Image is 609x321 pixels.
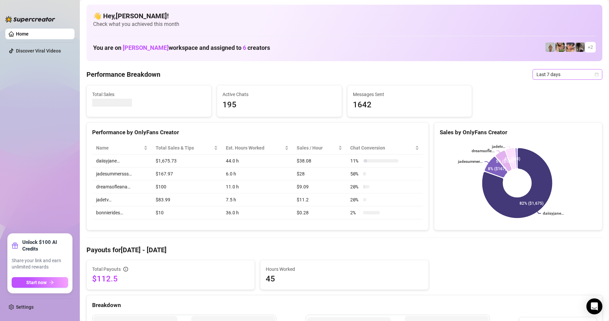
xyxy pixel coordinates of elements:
td: 36.0 h [222,206,293,219]
span: arrow-right [49,280,54,285]
span: + 2 [588,44,593,51]
span: [PERSON_NAME] [123,44,169,51]
h4: Payouts for [DATE] - [DATE] [86,245,602,255]
th: Sales / Hour [293,142,346,155]
span: Share your link and earn unlimited rewards [12,258,68,270]
td: $167.97 [152,167,222,180]
div: Est. Hours Worked [226,144,283,152]
span: 20 % [350,183,361,190]
img: logo-BBDzfeDw.svg [5,16,55,23]
span: Sales / Hour [297,144,337,152]
td: 11.0 h [222,180,293,193]
span: 195 [223,99,336,111]
img: daiisyjane [575,43,585,52]
td: $1,675.73 [152,155,222,167]
span: Check what you achieved this month [93,21,596,28]
td: $11.2 [293,193,346,206]
div: Sales by OnlyFans Creator [440,128,597,137]
span: 6 [243,44,246,51]
span: Start now [26,280,47,285]
span: Total Sales & Tips [156,144,213,152]
img: dreamsofleana [555,43,565,52]
button: Start nowarrow-right [12,277,68,288]
span: Active Chats [223,91,336,98]
td: jadetv… [92,193,152,206]
span: gift [12,242,18,249]
span: Chat Conversion [350,144,414,152]
img: bonnierides [565,43,575,52]
div: Open Intercom Messenger [586,298,602,314]
strong: Unlock $100 AI Credits [22,239,68,252]
span: Last 7 days [536,69,598,79]
text: daiisyjane… [543,211,564,216]
div: Performance by OnlyFans Creator [92,128,423,137]
span: Total Payouts [92,266,121,273]
span: Name [96,144,142,152]
span: 2 % [350,209,361,216]
span: calendar [595,72,599,76]
span: info-circle [123,267,128,271]
td: dreamsofleana… [92,180,152,193]
td: $9.09 [293,180,346,193]
h1: You are on workspace and assigned to creators [93,44,270,52]
text: jadesummer... [458,160,483,164]
div: Breakdown [92,301,597,310]
th: Chat Conversion [346,142,423,155]
td: 44.0 h [222,155,293,167]
td: $38.08 [293,155,346,167]
td: jadesummersss… [92,167,152,180]
td: 7.5 h [222,193,293,206]
text: dreamsofle... [471,149,494,153]
span: 45 [266,273,423,284]
span: Hours Worked [266,266,423,273]
td: $0.28 [293,206,346,219]
td: $10 [152,206,222,219]
span: 11 % [350,157,361,164]
td: $100 [152,180,222,193]
text: jadetv… [492,145,505,149]
a: Settings [16,304,34,310]
span: 50 % [350,170,361,177]
a: Home [16,31,29,37]
span: Messages Sent [353,91,467,98]
th: Total Sales & Tips [152,142,222,155]
td: 6.0 h [222,167,293,180]
td: $83.99 [152,193,222,206]
h4: Performance Breakdown [86,70,160,79]
span: 20 % [350,196,361,203]
img: Barbi [545,43,555,52]
td: bonnierides… [92,206,152,219]
td: daiisyjane… [92,155,152,167]
a: Discover Viral Videos [16,48,61,53]
span: 1642 [353,99,467,111]
span: Total Sales [92,91,206,98]
h4: 👋 Hey, [PERSON_NAME] ! [93,11,596,21]
th: Name [92,142,152,155]
td: $28 [293,167,346,180]
span: $112.5 [92,273,249,284]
